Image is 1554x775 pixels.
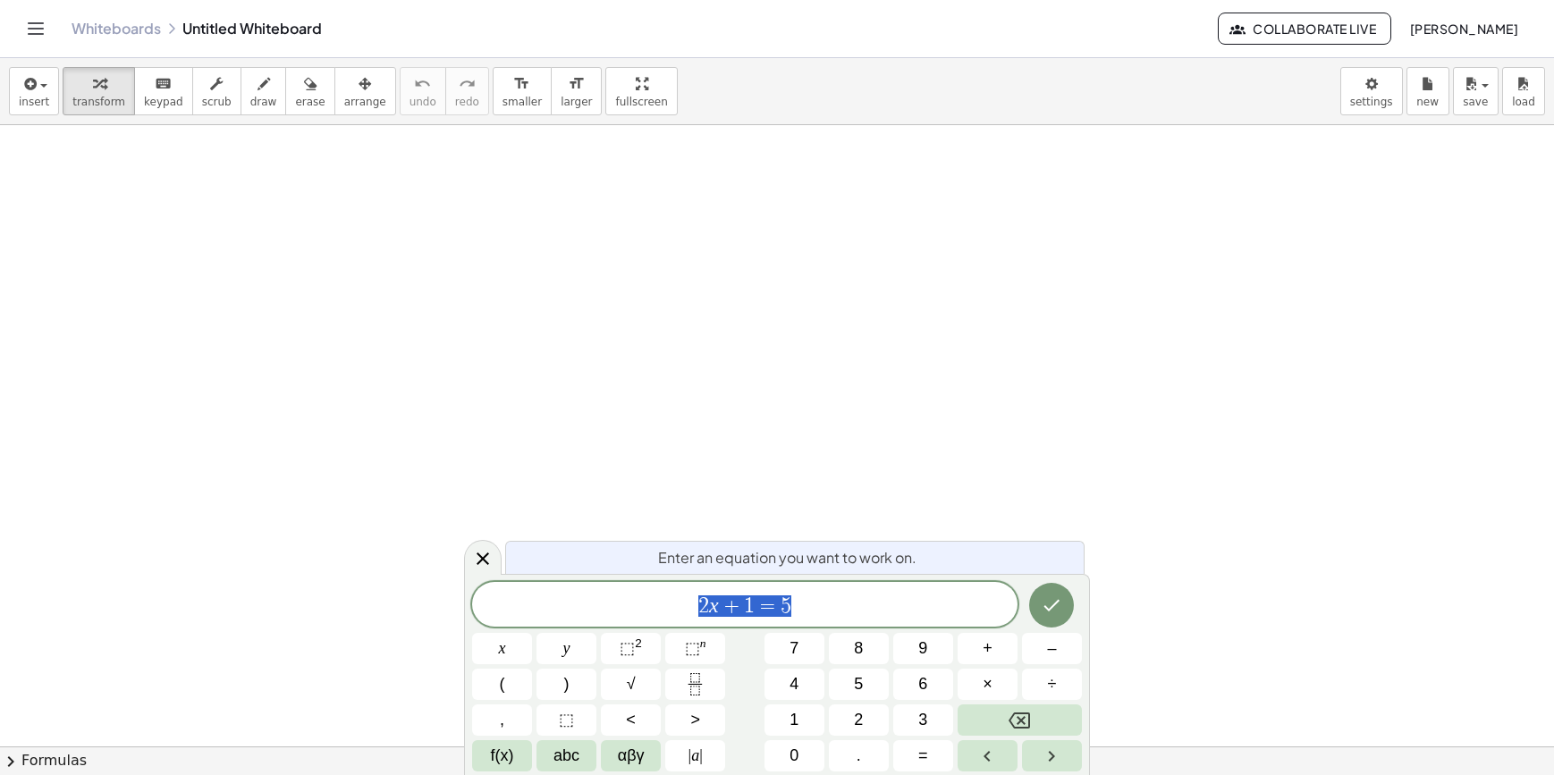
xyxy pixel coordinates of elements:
[829,704,889,736] button: 2
[472,669,532,700] button: (
[781,595,791,617] span: 5
[854,708,863,732] span: 2
[400,67,446,115] button: undoundo
[658,547,916,569] span: Enter an equation you want to work on.
[1218,13,1391,45] button: Collaborate Live
[790,672,798,696] span: 4
[1022,633,1082,664] button: Minus
[192,67,241,115] button: scrub
[854,672,863,696] span: 5
[334,67,396,115] button: arrange
[536,633,596,664] button: y
[536,704,596,736] button: Placeholder
[503,96,542,108] span: smaller
[958,633,1018,664] button: Plus
[918,744,928,768] span: =
[1233,21,1376,37] span: Collaborate Live
[536,740,596,771] button: Alphabet
[665,633,725,664] button: Superscript
[893,633,953,664] button: 9
[983,636,992,661] span: +
[1048,672,1057,696] span: ÷
[155,73,172,95] i: keyboard
[285,67,334,115] button: erase
[250,96,277,108] span: draw
[499,636,506,661] span: x
[561,96,592,108] span: larger
[829,633,889,664] button: 8
[241,67,287,115] button: draw
[665,669,725,700] button: Fraction
[601,633,661,664] button: Squared
[744,595,755,617] span: 1
[958,669,1018,700] button: Times
[601,669,661,700] button: Square root
[72,96,125,108] span: transform
[893,669,953,700] button: 6
[620,639,635,657] span: ⬚
[601,740,661,771] button: Greek alphabet
[493,67,552,115] button: format_sizesmaller
[790,636,798,661] span: 7
[1022,669,1082,700] button: Divide
[144,96,183,108] span: keypad
[764,704,824,736] button: 1
[615,96,667,108] span: fullscreen
[472,633,532,664] button: x
[553,744,579,768] span: abc
[1395,13,1533,45] button: [PERSON_NAME]
[688,746,692,764] span: |
[1406,67,1449,115] button: new
[699,746,703,764] span: |
[410,96,436,108] span: undo
[665,704,725,736] button: Greater than
[958,704,1082,736] button: Backspace
[605,67,677,115] button: fullscreen
[1022,740,1082,771] button: Right arrow
[601,704,661,736] button: Less than
[563,636,570,661] span: y
[626,708,636,732] span: <
[790,744,798,768] span: 0
[472,740,532,771] button: Functions
[698,595,709,617] span: 2
[459,73,476,95] i: redo
[764,633,824,664] button: 7
[1453,67,1499,115] button: save
[513,73,530,95] i: format_size
[918,708,927,732] span: 3
[1350,96,1393,108] span: settings
[1029,583,1074,628] button: Done
[983,672,992,696] span: ×
[829,740,889,771] button: .
[1047,636,1056,661] span: –
[559,708,574,732] span: ⬚
[893,740,953,771] button: Equals
[1502,67,1545,115] button: load
[918,636,927,661] span: 9
[455,96,479,108] span: redo
[635,636,642,650] sup: 2
[445,67,489,115] button: redoredo
[568,73,585,95] i: format_size
[344,96,386,108] span: arrange
[21,14,50,43] button: Toggle navigation
[764,669,824,700] button: 4
[690,708,700,732] span: >
[9,67,59,115] button: insert
[536,669,596,700] button: )
[1512,96,1535,108] span: load
[472,704,532,736] button: ,
[700,636,706,650] sup: n
[665,740,725,771] button: Absolute value
[719,595,745,617] span: +
[857,744,861,768] span: .
[688,744,703,768] span: a
[72,20,161,38] a: Whiteboards
[500,672,505,696] span: (
[134,67,193,115] button: keyboardkeypad
[755,595,781,617] span: =
[1416,96,1439,108] span: new
[551,67,602,115] button: format_sizelarger
[685,639,700,657] span: ⬚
